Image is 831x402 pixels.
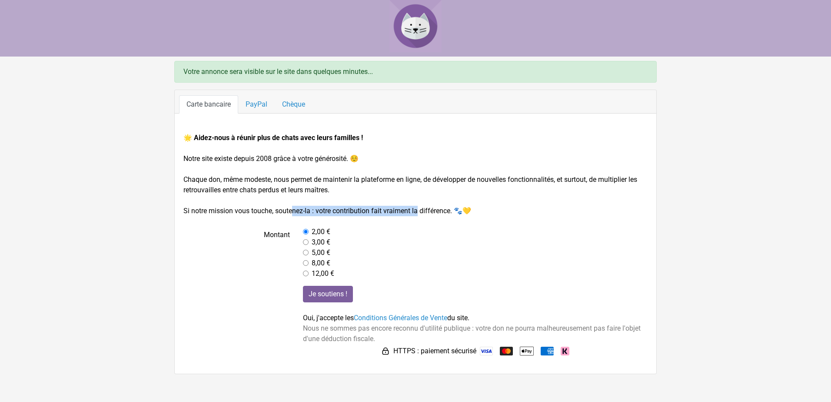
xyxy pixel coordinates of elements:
label: 3,00 € [312,237,330,248]
img: Visa [480,347,493,355]
span: Nous ne sommes pas encore reconnu d'utilité publique : votre don ne pourra malheureusement pas fa... [303,324,641,343]
a: Conditions Générales de Vente [354,314,447,322]
label: 2,00 € [312,227,330,237]
label: 5,00 € [312,248,330,258]
img: American Express [541,347,554,355]
label: 8,00 € [312,258,330,268]
img: Mastercard [500,347,513,355]
span: Oui, j'accepte les du site. [303,314,469,322]
img: Apple Pay [520,344,534,358]
a: Carte bancaire [179,95,238,114]
strong: 🌟 Aidez-nous à réunir plus de chats avec leurs familles ! [183,134,363,142]
img: Klarna [561,347,569,355]
a: Chèque [275,95,312,114]
label: Montant [177,227,296,279]
span: HTTPS : paiement sécurisé [393,346,476,356]
div: Votre annonce sera visible sur le site dans quelques minutes... [174,61,657,83]
img: HTTPS : paiement sécurisé [381,347,390,355]
form: Notre site existe depuis 2008 grâce à votre générosité. ☺️ Chaque don, même modeste, nous permet ... [183,133,648,358]
a: PayPal [238,95,275,114]
label: 12,00 € [312,268,334,279]
input: Je soutiens ! [303,286,353,302]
